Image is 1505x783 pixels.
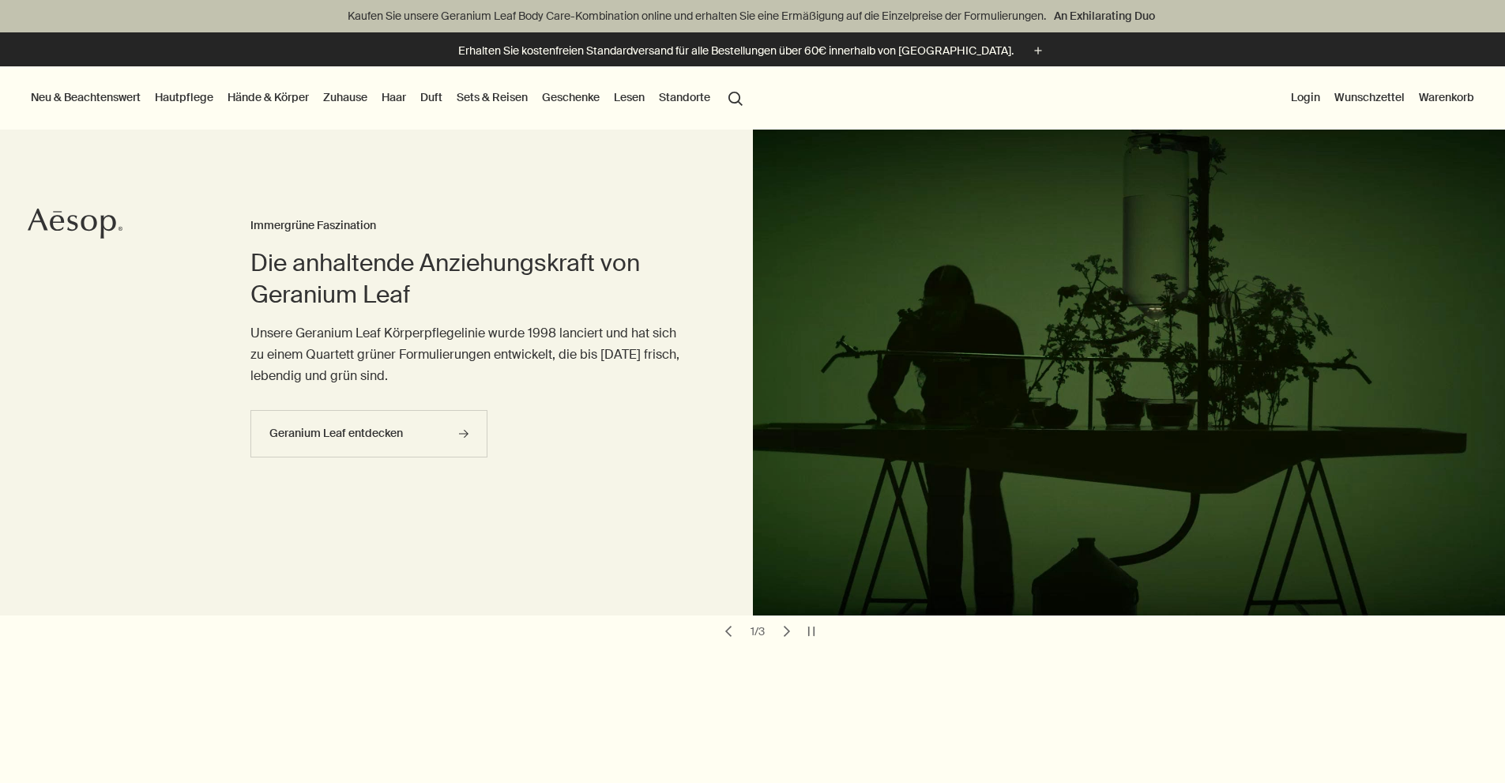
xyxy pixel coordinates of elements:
[721,82,750,112] button: Menüpunkt "Suche" öffnen
[1331,87,1408,107] a: Wunschzettel
[28,87,144,107] button: Neu & Beachtenswert
[417,87,446,107] a: Duft
[224,87,312,107] a: Hände & Körper
[458,42,1047,60] button: Erhalten Sie kostenfreien Standardversand für alle Bestellungen über 60€ innerhalb von [GEOGRAPHI...
[250,216,689,235] h3: Immergrüne Faszination
[1288,87,1323,107] button: Login
[611,87,648,107] a: Lesen
[1288,66,1477,130] nav: supplementary
[453,87,531,107] a: Sets & Reisen
[16,8,1489,24] p: Kaufen Sie unsere Geranium Leaf Body Care-Kombination online und erhalten Sie eine Ermäßigung auf...
[250,322,689,387] p: Unsere Geranium Leaf Körperpflegelinie wurde 1998 lanciert und hat sich zu einem Quartett grüner ...
[250,247,689,311] h2: Die anhaltende Anziehungskraft von Geranium Leaf
[28,66,750,130] nav: primary
[800,620,822,642] button: pause
[776,620,798,642] button: next slide
[152,87,216,107] a: Hautpflege
[28,208,122,243] a: Aesop
[746,624,769,638] div: 1 / 3
[320,87,371,107] a: Zuhause
[539,87,603,107] a: Geschenke
[458,43,1014,59] p: Erhalten Sie kostenfreien Standardversand für alle Bestellungen über 60€ innerhalb von [GEOGRAPHI...
[717,620,739,642] button: previous slide
[1416,87,1477,107] button: Warenkorb
[250,410,487,457] a: Geranium Leaf entdecken
[1051,7,1158,24] a: An Exhilarating Duo
[378,87,409,107] a: Haar
[28,208,122,239] svg: Aesop
[656,87,713,107] button: Standorte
